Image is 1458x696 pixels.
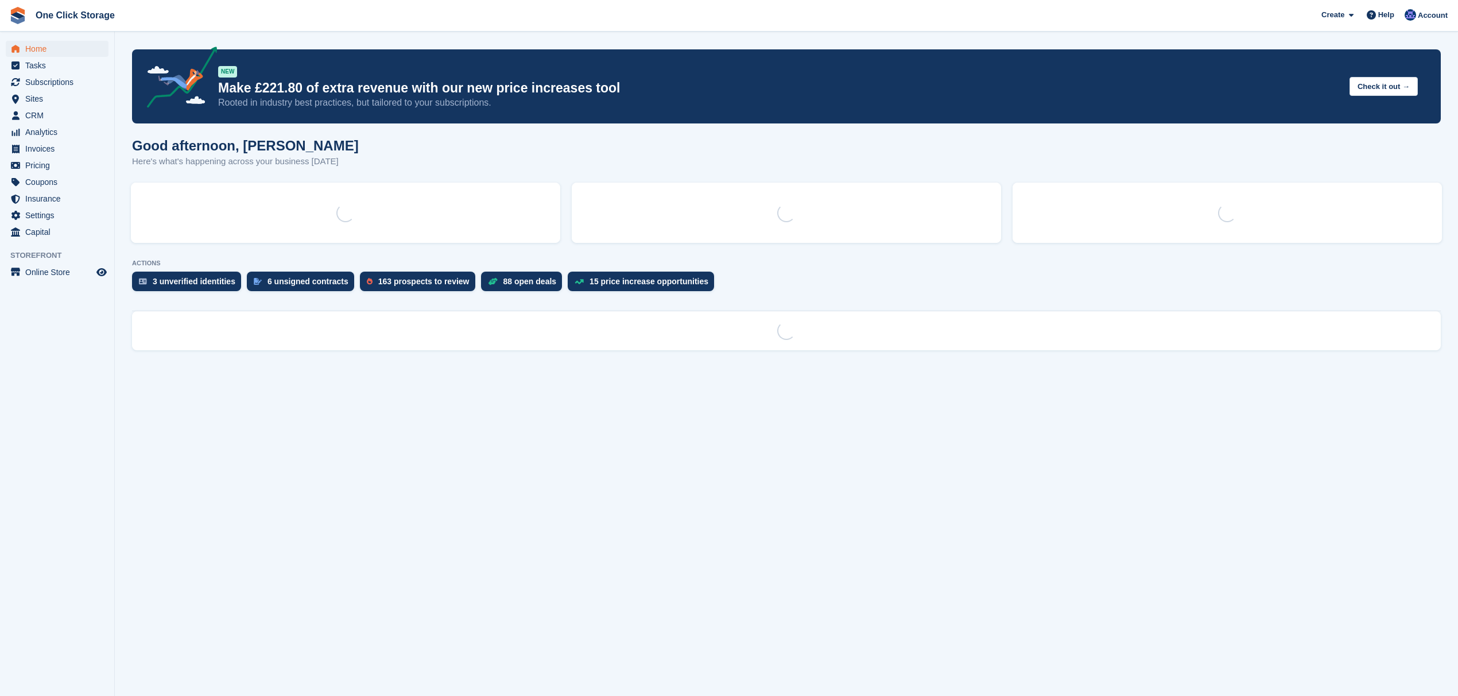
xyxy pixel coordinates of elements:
[132,138,359,153] h1: Good afternoon, [PERSON_NAME]
[9,7,26,24] img: stora-icon-8386f47178a22dfd0bd8f6a31ec36ba5ce8667c1dd55bd0f319d3a0aa187defe.svg
[25,207,94,223] span: Settings
[1378,9,1394,21] span: Help
[25,41,94,57] span: Home
[247,272,360,297] a: 6 unsigned contracts
[10,250,114,261] span: Storefront
[6,57,108,74] a: menu
[488,277,498,285] img: deal-1b604bf984904fb50ccaf53a9ad4b4a5d6e5aea283cecdc64d6e3604feb123c2.svg
[25,174,94,190] span: Coupons
[568,272,720,297] a: 15 price increase opportunities
[6,224,108,240] a: menu
[132,260,1441,267] p: ACTIONS
[6,174,108,190] a: menu
[360,272,481,297] a: 163 prospects to review
[6,41,108,57] a: menu
[25,157,94,173] span: Pricing
[6,74,108,90] a: menu
[25,141,94,157] span: Invoices
[6,191,108,207] a: menu
[25,74,94,90] span: Subscriptions
[267,277,348,286] div: 6 unsigned contracts
[137,47,218,112] img: price-adjustments-announcement-icon-8257ccfd72463d97f412b2fc003d46551f7dbcb40ab6d574587a9cd5c0d94...
[1350,77,1418,96] button: Check it out →
[132,155,359,168] p: Here's what's happening across your business [DATE]
[25,191,94,207] span: Insurance
[6,141,108,157] a: menu
[132,272,247,297] a: 3 unverified identities
[153,277,235,286] div: 3 unverified identities
[218,66,237,78] div: NEW
[367,278,373,285] img: prospect-51fa495bee0391a8d652442698ab0144808aea92771e9ea1ae160a38d050c398.svg
[6,264,108,280] a: menu
[1418,10,1448,21] span: Account
[6,107,108,123] a: menu
[503,277,557,286] div: 88 open deals
[139,278,147,285] img: verify_identity-adf6edd0f0f0b5bbfe63781bf79b02c33cf7c696d77639b501bdc392416b5a36.svg
[590,277,708,286] div: 15 price increase opportunities
[6,91,108,107] a: menu
[25,107,94,123] span: CRM
[1321,9,1344,21] span: Create
[95,265,108,279] a: Preview store
[25,124,94,140] span: Analytics
[1405,9,1416,21] img: Thomas
[218,80,1340,96] p: Make £221.80 of extra revenue with our new price increases tool
[481,272,568,297] a: 88 open deals
[6,207,108,223] a: menu
[218,96,1340,109] p: Rooted in industry best practices, but tailored to your subscriptions.
[31,6,119,25] a: One Click Storage
[25,91,94,107] span: Sites
[25,264,94,280] span: Online Store
[6,157,108,173] a: menu
[575,279,584,284] img: price_increase_opportunities-93ffe204e8149a01c8c9dc8f82e8f89637d9d84a8eef4429ea346261dce0b2c0.svg
[6,124,108,140] a: menu
[25,57,94,74] span: Tasks
[378,277,470,286] div: 163 prospects to review
[25,224,94,240] span: Capital
[254,278,262,285] img: contract_signature_icon-13c848040528278c33f63329250d36e43548de30e8caae1d1a13099fd9432cc5.svg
